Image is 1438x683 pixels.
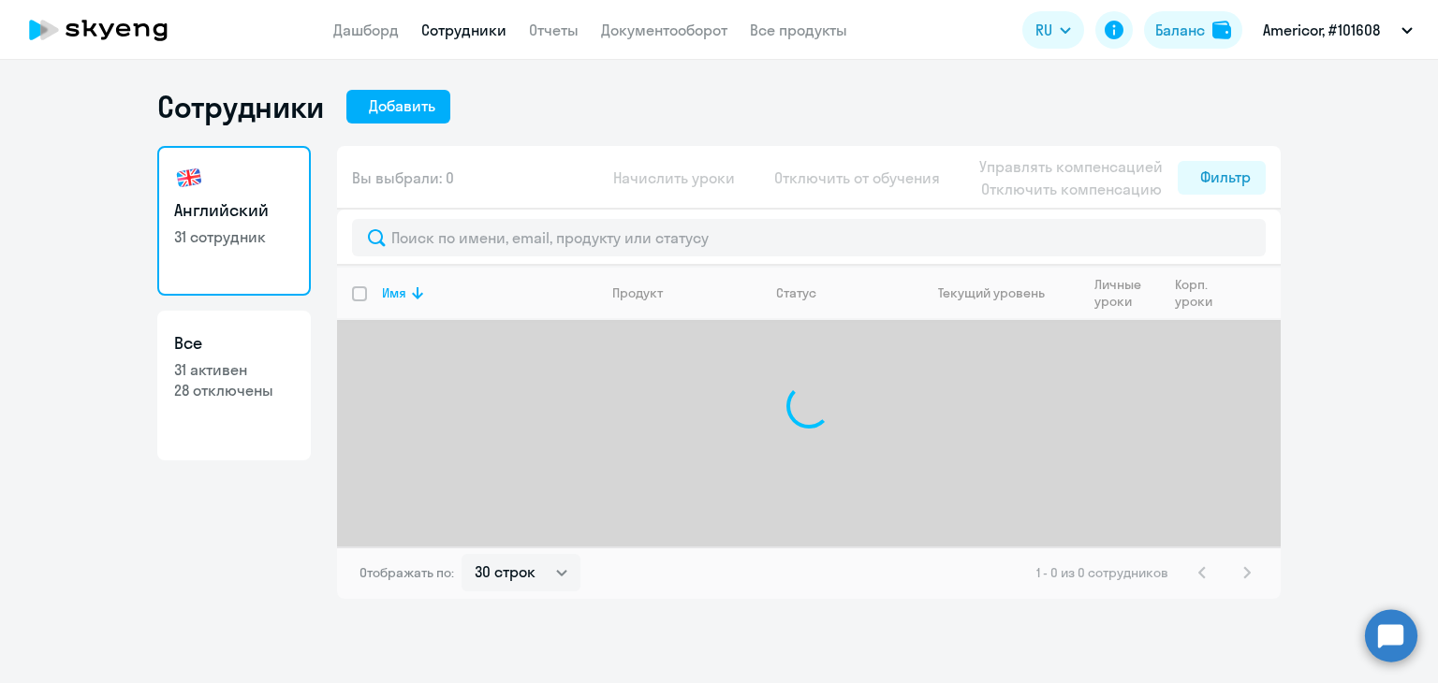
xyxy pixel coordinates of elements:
div: Личные уроки [1094,276,1159,310]
button: Americor, #101608 [1254,7,1422,52]
div: Текущий уровень [920,284,1078,301]
a: Все31 активен28 отключены [157,311,311,460]
div: Фильтр [1200,166,1251,188]
span: RU [1035,19,1052,41]
a: Сотрудники [421,21,506,39]
h3: Все [174,331,294,356]
div: Баланс [1155,19,1205,41]
div: Текущий уровень [938,284,1045,301]
button: Фильтр [1178,161,1266,195]
p: 31 активен [174,359,294,380]
div: Корп. уроки [1175,276,1227,310]
p: Americor, #101608 [1263,19,1380,41]
p: 31 сотрудник [174,226,294,247]
h1: Сотрудники [157,88,324,125]
div: Добавить [369,94,435,117]
input: Поиск по имени, email, продукту или статусу [352,219,1266,256]
button: Балансbalance [1144,11,1242,49]
button: RU [1022,11,1084,49]
span: Отображать по: [359,564,454,581]
span: 1 - 0 из 0 сотрудников [1036,564,1168,581]
div: Продукт [612,284,663,301]
a: Отчеты [529,21,579,39]
img: balance [1212,21,1231,39]
h3: Английский [174,198,294,223]
div: Имя [382,284,406,301]
a: Английский31 сотрудник [157,146,311,296]
a: Все продукты [750,21,847,39]
a: Документооборот [601,21,727,39]
img: english [174,163,204,193]
a: Дашборд [333,21,399,39]
p: 28 отключены [174,380,294,400]
span: Вы выбрали: 0 [352,167,454,189]
div: Имя [382,284,596,301]
div: Статус [776,284,816,301]
button: Добавить [346,90,450,124]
